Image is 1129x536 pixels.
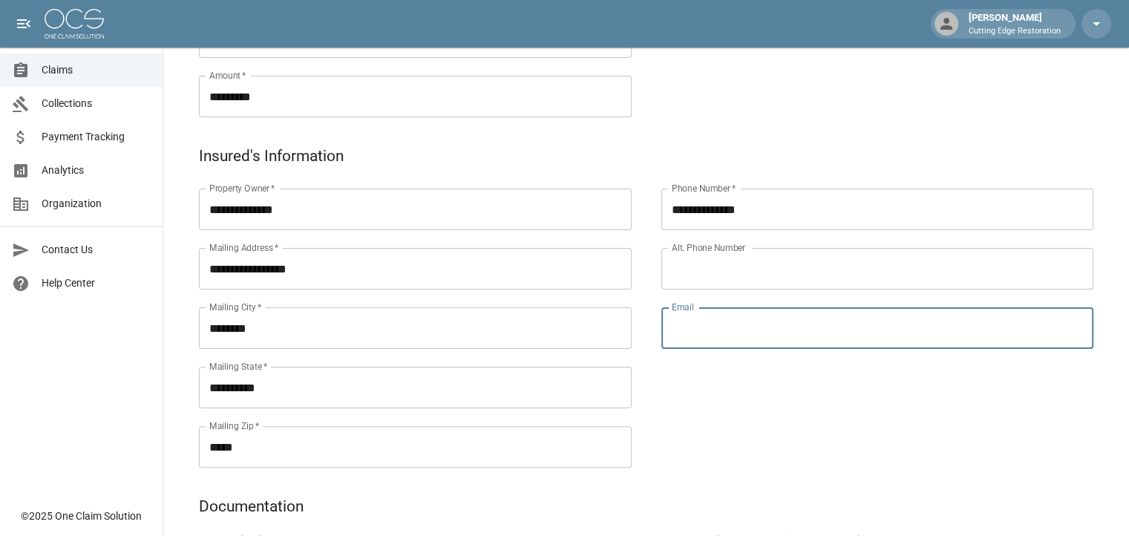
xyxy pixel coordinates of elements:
label: Amount [209,69,246,82]
span: Help Center [42,275,151,291]
span: Payment Tracking [42,129,151,145]
label: Mailing Address [209,241,278,254]
label: Phone Number [672,182,736,195]
span: Collections [42,96,151,111]
div: © 2025 One Claim Solution [21,509,142,523]
span: Claims [42,62,151,78]
button: open drawer [9,9,39,39]
p: Cutting Edge Restoration [969,25,1061,38]
span: Organization [42,196,151,212]
span: Analytics [42,163,151,178]
label: Mailing City [209,301,262,313]
label: Mailing Zip [209,419,260,432]
label: Property Owner [209,182,275,195]
div: [PERSON_NAME] [963,10,1067,37]
label: Alt. Phone Number [672,241,745,254]
img: ocs-logo-white-transparent.png [45,9,104,39]
label: Email [672,301,694,313]
label: Mailing State [209,360,267,373]
span: Contact Us [42,242,151,258]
